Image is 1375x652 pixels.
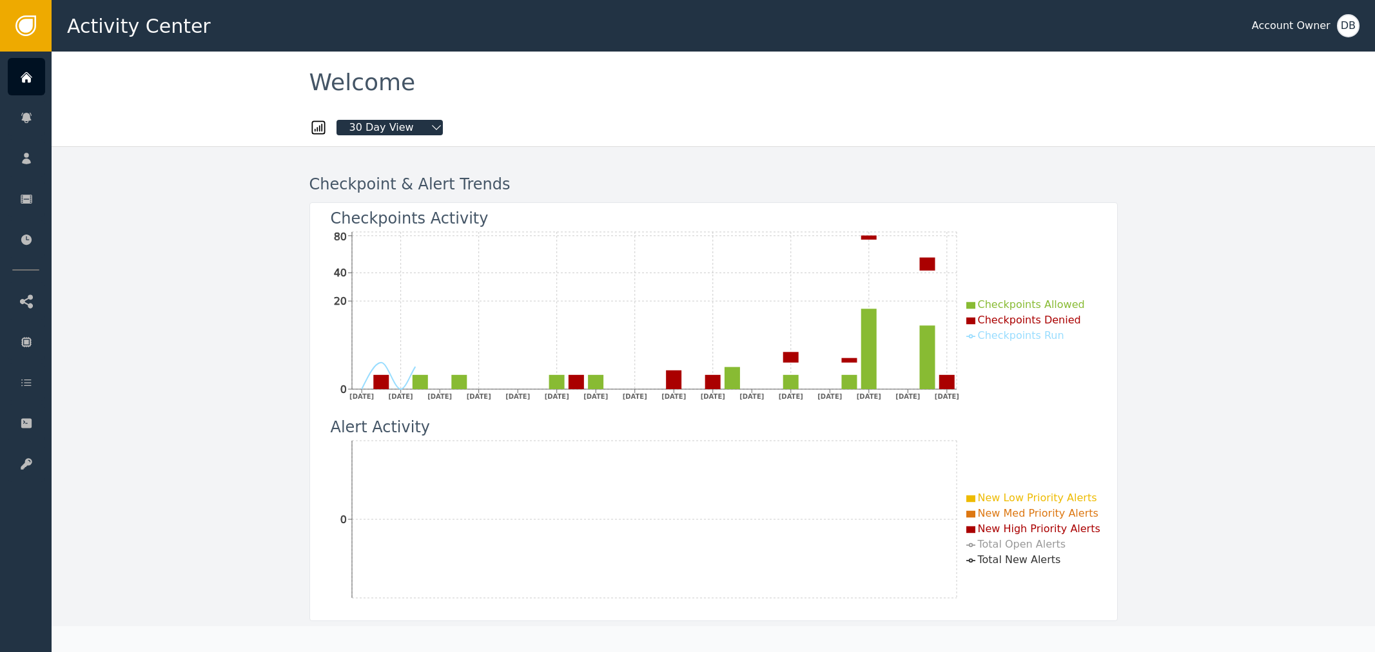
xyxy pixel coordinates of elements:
[327,120,452,135] button: 30 Day View
[309,173,511,196] div: Checkpoint & Alert Trends
[978,314,1081,326] span: Checkpoints Denied
[778,393,803,400] tspan: [DATE]
[331,207,489,230] div: Checkpoints Activity
[505,393,530,400] tspan: [DATE]
[978,329,1064,341] span: Checkpoints Run
[333,267,346,279] tspan: 40
[427,393,452,400] tspan: [DATE]
[544,393,569,400] tspan: [DATE]
[934,393,959,400] tspan: [DATE]
[333,295,346,307] tspan: 20
[739,393,764,400] tspan: [DATE]
[817,393,842,400] tspan: [DATE]
[856,393,881,400] tspan: [DATE]
[978,492,1097,504] span: New Low Priority Alerts
[340,513,346,526] tspan: 0
[67,12,211,41] span: Activity Center
[336,120,427,135] span: 30 Day View
[978,553,1061,566] span: Total New Alerts
[622,393,647,400] tspan: [DATE]
[466,393,491,400] tspan: [DATE]
[978,523,1100,535] span: New High Priority Alerts
[978,507,1098,519] span: New Med Priority Alerts
[340,383,346,396] tspan: 0
[583,393,608,400] tspan: [DATE]
[895,393,920,400] tspan: [DATE]
[1252,18,1331,34] div: Account Owner
[349,393,374,400] tspan: [DATE]
[309,71,1118,99] div: Welcome
[1337,14,1360,37] button: DB
[700,393,725,400] tspan: [DATE]
[978,298,1085,311] span: Checkpoints Allowed
[661,393,686,400] tspan: [DATE]
[331,416,431,439] div: Alert Activity
[388,393,413,400] tspan: [DATE]
[978,538,1066,550] span: Total Open Alerts
[333,231,346,243] tspan: 80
